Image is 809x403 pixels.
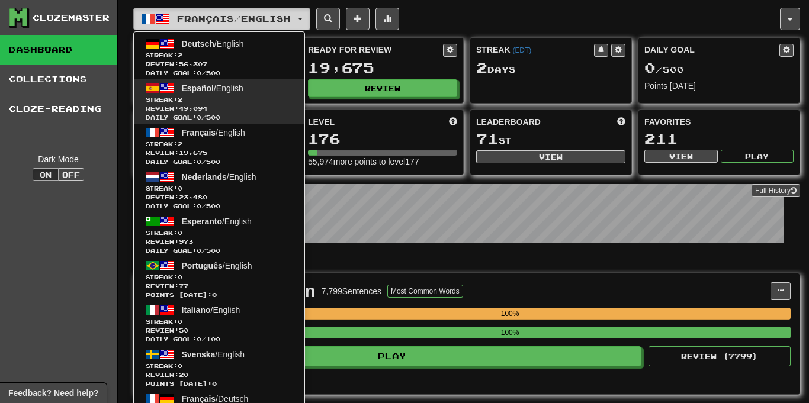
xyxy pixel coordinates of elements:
[133,255,800,267] p: In Progress
[133,8,310,30] button: Français/English
[182,128,216,137] span: Français
[476,150,625,163] button: View
[182,217,222,226] span: Esperanto
[476,60,625,76] div: Day s
[146,237,293,246] span: Review: 973
[644,65,684,75] span: / 500
[644,116,794,128] div: Favorites
[146,362,293,370] span: Streak:
[308,44,443,56] div: Ready for Review
[146,291,293,299] span: Points [DATE]: 0
[308,116,335,128] span: Level
[8,387,98,399] span: Open feedback widget
[322,285,381,297] div: 7,799 Sentences
[476,130,499,147] span: 71
[197,247,201,254] span: 0
[308,156,457,167] div: 55,974 more points to level 177
[229,308,791,320] div: 100%
[182,83,243,93] span: / English
[178,273,182,281] span: 0
[197,69,201,76] span: 0
[197,336,201,343] span: 0
[197,158,201,165] span: 0
[146,149,293,157] span: Review: 19,675
[178,362,182,369] span: 0
[134,301,304,346] a: Italiano/EnglishStreak:0 Review:50Daily Goal:0/100
[649,346,791,366] button: Review (7799)
[178,140,182,147] span: 2
[146,104,293,113] span: Review: 49,094
[308,60,457,75] div: 19,675
[134,257,304,301] a: Português/EnglishStreak:0 Review:77Points [DATE]:0
[182,261,252,270] span: / English
[146,95,293,104] span: Streak:
[182,305,240,315] span: / English
[182,39,214,49] span: Deutsch
[146,246,293,255] span: Daily Goal: / 500
[134,168,304,212] a: Nederlands/EnglishStreak:0 Review:23,480Daily Goal:0/500
[146,273,293,282] span: Streak:
[134,35,304,79] a: Deutsch/EnglishStreak:2 Review:56,307Daily Goal:0/500
[308,79,457,97] button: Review
[146,228,293,237] span: Streak:
[177,14,291,24] span: Français / English
[617,116,625,128] span: This week in points, UTC
[146,370,293,379] span: Review: 20
[644,150,718,163] button: View
[146,335,293,344] span: Daily Goal: / 100
[146,60,293,69] span: Review: 56,307
[644,80,794,92] div: Points [DATE]
[182,217,252,226] span: / English
[308,131,457,146] div: 176
[146,113,293,122] span: Daily Goal: / 500
[146,69,293,78] span: Daily Goal: / 500
[182,350,216,359] span: Svenska
[134,212,304,257] a: Esperanto/EnglishStreak:0 Review:973Daily Goal:0/500
[178,51,182,59] span: 2
[178,318,182,325] span: 0
[134,346,304,390] a: Svenska/EnglishStreak:0 Review:20Points [DATE]:0
[33,168,59,181] button: On
[134,124,304,168] a: Français/EnglishStreak:2 Review:19,675Daily Goal:0/500
[182,172,256,182] span: / English
[644,131,794,146] div: 211
[375,8,399,30] button: More stats
[134,79,304,124] a: Español/EnglishStreak:2 Review:49,094Daily Goal:0/500
[197,114,201,121] span: 0
[182,305,211,315] span: Italiano
[644,59,656,76] span: 0
[146,379,293,388] span: Points [DATE]: 0
[143,346,641,366] button: Play
[346,8,370,30] button: Add sentence to collection
[182,261,223,270] span: Português
[197,202,201,209] span: 0
[316,8,340,30] button: Search sentences
[146,193,293,202] span: Review: 23,480
[9,153,108,165] div: Dark Mode
[178,185,182,192] span: 0
[33,12,110,24] div: Clozemaster
[449,116,457,128] span: Score more points to level up
[182,39,244,49] span: / English
[146,326,293,335] span: Review: 50
[182,83,214,93] span: Español
[387,285,463,298] button: Most Common Words
[146,317,293,326] span: Streak:
[178,96,182,103] span: 2
[476,131,625,147] div: st
[476,116,541,128] span: Leaderboard
[229,327,791,338] div: 100%
[182,350,245,359] span: / English
[146,202,293,211] span: Daily Goal: / 500
[146,282,293,291] span: Review: 77
[146,51,293,60] span: Streak:
[644,44,779,57] div: Daily Goal
[476,59,487,76] span: 2
[146,184,293,193] span: Streak:
[178,229,182,236] span: 0
[146,157,293,166] span: Daily Goal: / 500
[146,140,293,149] span: Streak:
[182,128,245,137] span: / English
[721,150,794,163] button: Play
[752,184,800,197] a: Full History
